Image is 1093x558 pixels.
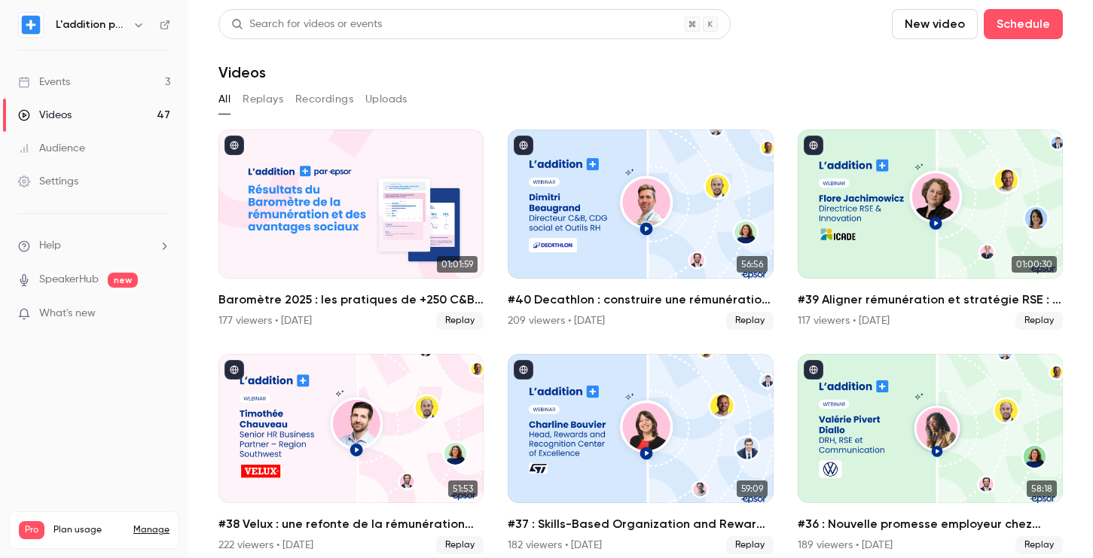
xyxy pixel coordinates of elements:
[726,312,774,330] span: Replay
[508,354,773,554] li: #37 : Skills-Based Organization and Rewards avec STMicroelectronics
[218,130,484,330] a: 01:01:59Baromètre 2025 : les pratiques de +250 C&B qui font la différence177 viewers • [DATE]Replay
[798,538,893,553] div: 189 viewers • [DATE]
[798,291,1063,309] h2: #39 Aligner rémunération et stratégie RSE : le pari d'ICADE
[218,354,484,554] li: #38 Velux : une refonte de la rémunération pour plus de clarté et d’attractivité
[295,87,353,111] button: Recordings
[514,360,533,380] button: published
[448,480,478,497] span: 51:53
[19,13,43,37] img: L'addition par Epsor
[798,130,1063,330] li: #39 Aligner rémunération et stratégie RSE : le pari d'ICADE
[514,136,533,155] button: published
[218,538,313,553] div: 222 viewers • [DATE]
[218,130,484,330] li: Baromètre 2025 : les pratiques de +250 C&B qui font la différence
[798,354,1063,554] li: #36 : Nouvelle promesse employeur chez Volkswagen
[243,87,283,111] button: Replays
[53,524,124,536] span: Plan usage
[39,238,61,254] span: Help
[508,313,605,328] div: 209 viewers • [DATE]
[224,360,244,380] button: published
[737,256,768,273] span: 56:56
[218,9,1063,549] section: Videos
[218,313,312,328] div: 177 viewers • [DATE]
[508,130,773,330] li: #40 Decathlon : construire une rémunération engagée et équitable
[18,238,170,254] li: help-dropdown-opener
[18,75,70,90] div: Events
[1015,312,1063,330] span: Replay
[218,63,266,81] h1: Videos
[984,9,1063,39] button: Schedule
[133,524,169,536] a: Manage
[218,354,484,554] a: 51:53#38 Velux : une refonte de la rémunération pour plus de clarté et d’attractivité222 viewers ...
[218,291,484,309] h2: Baromètre 2025 : les pratiques de +250 C&B qui font la différence
[108,273,138,288] span: new
[436,536,484,554] span: Replay
[18,108,72,123] div: Videos
[508,130,773,330] a: 56:56#40 Decathlon : construire une rémunération engagée et équitable209 viewers • [DATE]Replay
[18,141,85,156] div: Audience
[726,536,774,554] span: Replay
[508,538,602,553] div: 182 viewers • [DATE]
[804,136,823,155] button: published
[508,354,773,554] a: 59:09#37 : Skills-Based Organization and Rewards avec STMicroelectronics182 viewers • [DATE]Replay
[798,130,1063,330] a: 01:00:30#39 Aligner rémunération et stratégie RSE : le pari d'ICADE117 viewers • [DATE]Replay
[508,291,773,309] h2: #40 Decathlon : construire une rémunération engagée et équitable
[737,480,768,497] span: 59:09
[1015,536,1063,554] span: Replay
[56,17,127,32] h6: L'addition par Epsor
[39,306,96,322] span: What's new
[19,521,44,539] span: Pro
[224,136,244,155] button: published
[1027,480,1057,497] span: 58:18
[798,354,1063,554] a: 58:18#36 : Nouvelle promesse employeur chez Volkswagen189 viewers • [DATE]Replay
[436,312,484,330] span: Replay
[218,87,231,111] button: All
[798,515,1063,533] h2: #36 : Nouvelle promesse employeur chez Volkswagen
[892,9,978,39] button: New video
[39,272,99,288] a: SpeakerHub
[152,307,170,321] iframe: Noticeable Trigger
[18,174,78,189] div: Settings
[218,515,484,533] h2: #38 Velux : une refonte de la rémunération pour plus de clarté et d’attractivité
[365,87,408,111] button: Uploads
[437,256,478,273] span: 01:01:59
[1012,256,1057,273] span: 01:00:30
[804,360,823,380] button: published
[231,17,382,32] div: Search for videos or events
[508,515,773,533] h2: #37 : Skills-Based Organization and Rewards avec STMicroelectronics
[798,313,890,328] div: 117 viewers • [DATE]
